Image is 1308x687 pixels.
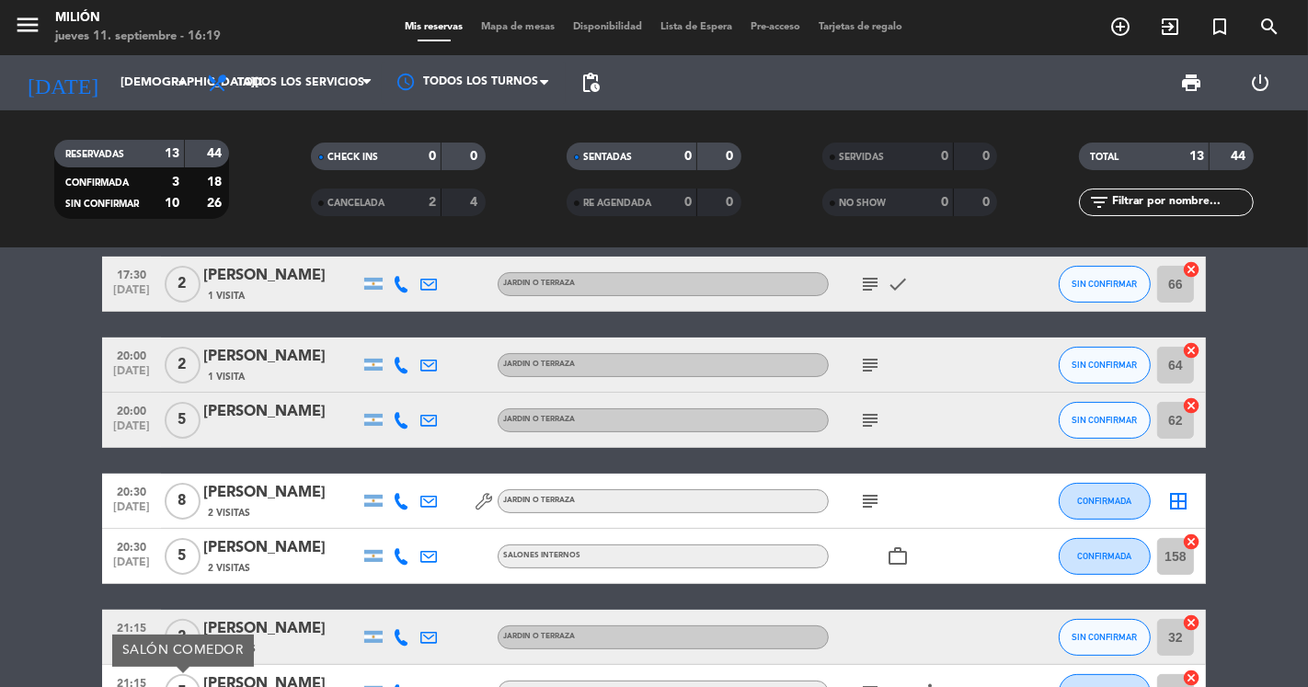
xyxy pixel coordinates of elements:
strong: 13 [1189,150,1204,163]
span: Mapa de mesas [473,22,565,32]
span: SENTADAS [583,153,632,162]
strong: 0 [982,150,993,163]
span: JARDIN o TERRAZA [503,497,575,504]
button: CONFIRMADA [1059,538,1151,575]
span: [DATE] [109,501,155,522]
strong: 0 [684,150,692,163]
div: [PERSON_NAME] [203,481,360,505]
div: jueves 11. septiembre - 16:19 [55,28,221,46]
span: [DATE] [109,637,155,658]
span: CHECK INS [327,153,378,162]
strong: 13 [165,147,179,160]
span: RE AGENDADA [583,199,651,208]
span: 2 Visitas [208,561,250,576]
i: turned_in_not [1209,16,1231,38]
i: [DATE] [14,63,111,103]
span: 5 [165,402,201,439]
strong: 10 [165,197,179,210]
span: Todos los servicios [237,76,364,89]
span: Disponibilidad [565,22,652,32]
i: cancel [1182,341,1200,360]
i: subject [859,409,881,431]
span: [DATE] [109,365,155,386]
strong: 0 [727,196,738,209]
button: SIN CONFIRMAR [1059,266,1151,303]
i: search [1258,16,1280,38]
strong: 0 [684,196,692,209]
strong: 4 [470,196,481,209]
strong: 44 [207,147,225,160]
i: cancel [1182,613,1200,632]
i: cancel [1182,669,1200,687]
span: CONFIRMADA [1078,551,1132,561]
button: SIN CONFIRMAR [1059,402,1151,439]
span: TOTAL [1090,153,1119,162]
i: subject [859,490,881,512]
span: 2 Visitas [208,506,250,521]
span: Tarjetas de regalo [810,22,912,32]
div: [PERSON_NAME] [203,536,360,560]
button: SIN CONFIRMAR [1059,347,1151,384]
span: 20:30 [109,535,155,556]
span: 1 Visita [208,289,245,303]
span: Lista de Espera [652,22,742,32]
span: print [1180,72,1202,94]
strong: 0 [941,150,948,163]
span: SIN CONFIRMAR [1073,279,1138,289]
button: menu [14,11,41,45]
span: JARDIN o TERRAZA [503,416,575,423]
strong: 0 [941,196,948,209]
div: [PERSON_NAME] [203,617,360,641]
i: add_circle_outline [1109,16,1131,38]
span: SIN CONFIRMAR [1073,632,1138,642]
strong: 2 [429,196,436,209]
strong: 0 [982,196,993,209]
span: NO SHOW [839,199,886,208]
span: 17:30 [109,263,155,284]
span: Mis reservas [396,22,473,32]
span: SIN CONFIRMAR [1073,415,1138,425]
strong: 0 [470,150,481,163]
span: 21:15 [109,616,155,637]
div: Milión [55,9,221,28]
i: cancel [1182,260,1200,279]
i: border_all [1167,490,1189,512]
span: JARDIN o TERRAZA [503,280,575,287]
span: 2 [165,266,201,303]
span: 2 [165,619,201,656]
span: 5 [165,538,201,575]
span: 20:00 [109,399,155,420]
i: subject [859,273,881,295]
i: filter_list [1088,191,1110,213]
span: Pre-acceso [742,22,810,32]
input: Filtrar por nombre... [1110,192,1253,212]
span: [DATE] [109,284,155,305]
span: JARDIN o TERRAZA [503,361,575,368]
strong: 26 [207,197,225,210]
strong: 3 [172,176,179,189]
i: arrow_drop_down [171,72,193,94]
div: [PERSON_NAME] [203,345,360,369]
i: exit_to_app [1159,16,1181,38]
i: cancel [1182,532,1200,551]
div: [PERSON_NAME] [203,264,360,288]
i: subject [859,354,881,376]
span: SIN CONFIRMAR [65,200,139,209]
strong: 44 [1231,150,1249,163]
span: [DATE] [109,420,155,441]
div: SALÓN COMEDOR [112,635,254,667]
span: CONFIRMADA [65,178,129,188]
i: work_outline [887,545,909,567]
span: 8 [165,483,201,520]
div: LOG OUT [1226,55,1295,110]
span: CONFIRMADA [1078,496,1132,506]
i: menu [14,11,41,39]
span: 1 Visita [208,370,245,384]
span: JARDIN o TERRAZA [503,633,575,640]
span: 20:30 [109,480,155,501]
span: CANCELADA [327,199,384,208]
span: RESERVADAS [65,150,124,159]
button: SIN CONFIRMAR [1059,619,1151,656]
span: SERVIDAS [839,153,884,162]
strong: 0 [429,150,436,163]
